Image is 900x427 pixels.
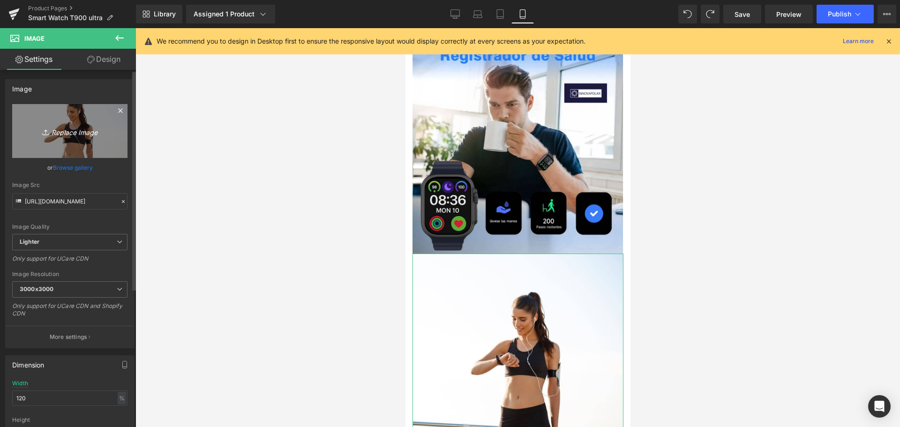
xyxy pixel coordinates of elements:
[12,80,32,93] div: Image
[194,9,268,19] div: Assigned 1 Product
[20,238,39,245] b: Lighter
[136,5,182,23] a: New Library
[28,14,103,22] span: Smart Watch T900 ultra
[12,193,127,210] input: Link
[12,255,127,269] div: Only support for UCare CDN
[765,5,813,23] a: Preview
[118,392,126,405] div: %
[12,182,127,188] div: Image Src
[12,417,127,423] div: Height
[839,36,877,47] a: Learn more
[53,159,93,176] a: Browse gallery
[12,224,127,230] div: Image Quality
[511,5,534,23] a: Mobile
[70,49,138,70] a: Design
[12,356,45,369] div: Dimension
[817,5,874,23] button: Publish
[678,5,697,23] button: Undo
[12,390,127,406] input: auto
[877,5,896,23] button: More
[157,36,585,46] p: We recommend you to design in Desktop first to ensure the responsive layout would display correct...
[466,5,489,23] a: Laptop
[735,9,750,19] span: Save
[444,5,466,23] a: Desktop
[6,326,134,348] button: More settings
[868,395,891,418] div: Open Intercom Messenger
[32,125,107,137] i: Replace Image
[28,5,136,12] a: Product Pages
[12,302,127,323] div: Only support for UCare CDN and Shopify CDN
[828,10,851,18] span: Publish
[24,35,45,42] span: Image
[489,5,511,23] a: Tablet
[12,163,127,172] div: or
[12,380,28,387] div: Width
[701,5,720,23] button: Redo
[154,10,176,18] span: Library
[776,9,802,19] span: Preview
[12,271,127,277] div: Image Resolution
[50,333,87,341] p: More settings
[20,285,53,292] b: 3000x3000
